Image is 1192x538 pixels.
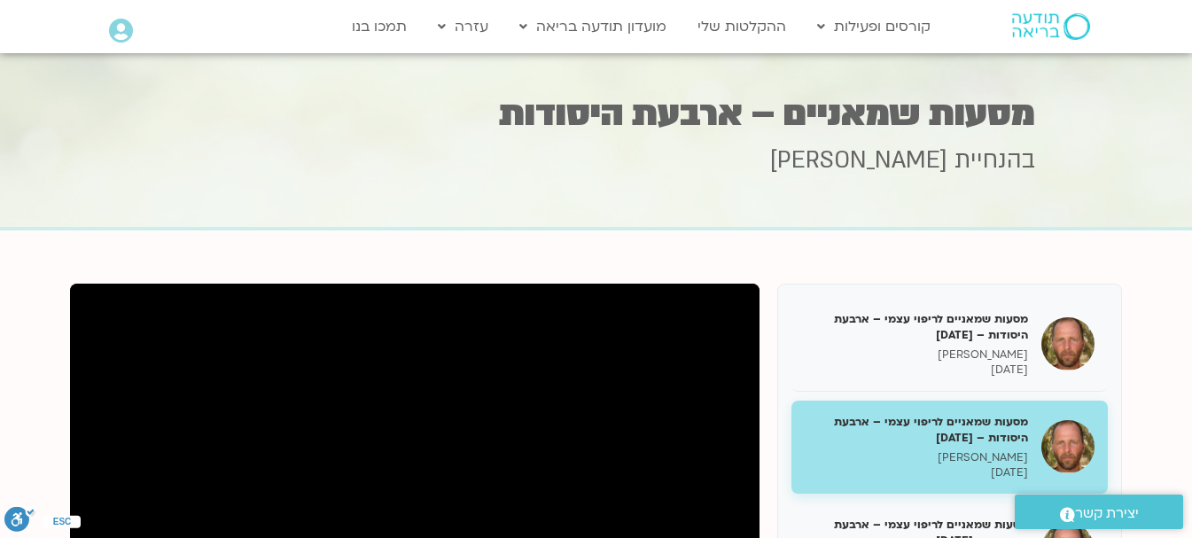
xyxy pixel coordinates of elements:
img: מסעות שמאניים לריפוי עצמי – ארבעת היסודות – 1.9.25 [1041,317,1095,370]
span: יצירת קשר [1075,502,1139,526]
a: יצירת קשר [1015,495,1183,529]
p: [PERSON_NAME] [805,450,1028,465]
h5: מסעות שמאניים לריפוי עצמי – ארבעת היסודות – [DATE] [805,414,1028,446]
a: ההקלטות שלי [689,10,795,43]
img: מסעות שמאניים לריפוי עצמי – ארבעת היסודות – 8.9.25 [1041,420,1095,473]
a: תמכו בנו [343,10,416,43]
p: [PERSON_NAME] [805,347,1028,363]
h1: מסעות שמאניים – ארבעת היסודות [158,97,1035,131]
h5: מסעות שמאניים לריפוי עצמי – ארבעת היסודות – [DATE] [805,311,1028,343]
a: מועדון תודעה בריאה [510,10,675,43]
img: תודעה בריאה [1012,13,1090,40]
a: קורסים ופעילות [808,10,939,43]
a: עזרה [429,10,497,43]
p: [DATE] [805,363,1028,378]
span: בהנחיית [954,144,1035,176]
p: [DATE] [805,465,1028,480]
